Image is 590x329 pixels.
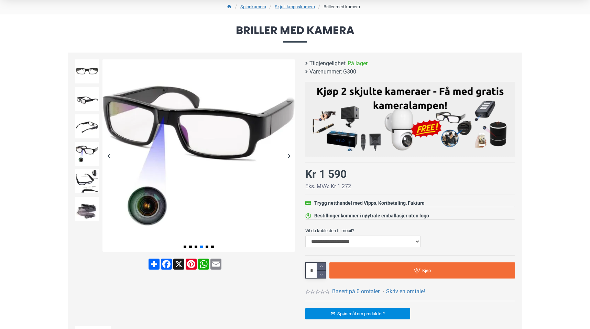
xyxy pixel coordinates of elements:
div: Bestillinger kommer i nøytrale emballasjer uten logo [314,212,429,219]
span: Go to slide 1 [184,246,186,248]
span: G300 [343,68,356,76]
a: Share [148,259,160,270]
span: Kjøp [422,268,431,273]
img: Kjøp 2 skjulte kameraer – Få med gratis kameralampe! [310,85,510,151]
a: Pinterest [185,259,197,270]
div: Next slide [283,150,295,162]
div: Previous slide [102,150,114,162]
a: Basert på 0 omtaler. [332,287,381,296]
img: Spionbriller med kamera - SpyGadgets.no [75,142,99,166]
a: Email [210,259,222,270]
span: Go to slide 6 [211,246,214,248]
img: Spionbriller med kamera - SpyGadgets.no [75,114,99,138]
label: Vil du koble den til mobil? [305,225,515,236]
span: På lager [348,59,368,68]
span: Go to slide 4 [200,246,203,248]
a: Facebook [160,259,173,270]
span: Briller med kamera [68,25,522,42]
a: Skjult kroppskamera [275,3,315,10]
a: Skriv en omtale! [386,287,425,296]
img: Spionbriller med kamera - SpyGadgets.no [75,197,99,221]
b: - [383,288,384,295]
div: Kr 1 590 [305,166,347,182]
b: Varenummer: [309,68,342,76]
img: Spionbriller med kamera - SpyGadgets.no [102,59,295,252]
a: WhatsApp [197,259,210,270]
img: Spionbriller med kamera - SpyGadgets.no [75,87,99,111]
span: Go to slide 5 [206,246,208,248]
div: Trygg netthandel med Vipps, Kortbetaling, Faktura [314,200,425,207]
a: Spørsmål om produktet? [305,308,410,319]
span: Go to slide 2 [189,246,192,248]
b: Tilgjengelighet: [309,59,347,68]
img: Spionbriller med kamera - SpyGadgets.no [75,59,99,83]
span: Go to slide 3 [195,246,197,248]
img: Spionbriller med kamera - SpyGadgets.no [75,169,99,193]
a: Spionkamera [240,3,266,10]
a: X [173,259,185,270]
